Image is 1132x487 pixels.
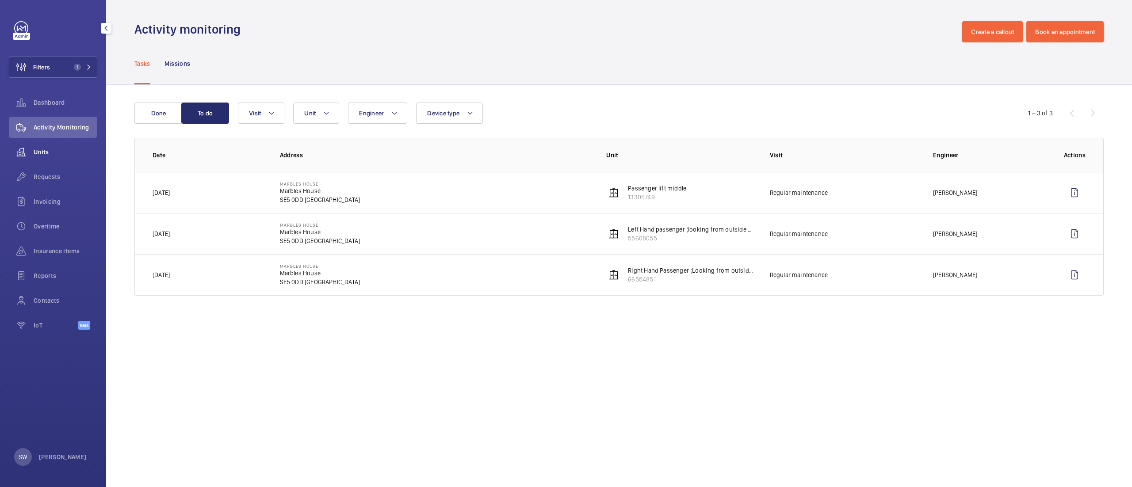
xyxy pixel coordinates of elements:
[249,110,261,117] span: Visit
[280,186,360,195] p: Marbles House
[280,263,360,269] p: Marbles House
[164,59,191,68] p: Missions
[606,151,755,160] p: Unit
[628,234,755,243] p: 55608055
[427,110,459,117] span: Device type
[134,59,150,68] p: Tasks
[416,103,483,124] button: Device type
[933,151,1050,160] p: Engineer
[78,321,90,330] span: Beta
[933,188,977,197] p: [PERSON_NAME]
[1064,151,1086,160] p: Actions
[608,228,619,239] img: elevator.svg
[280,151,593,160] p: Address
[280,222,360,228] p: Marbles House
[153,270,170,279] p: [DATE]
[628,266,755,275] p: Right Hand Passenger (Looking from outside main gate)
[770,270,828,279] p: Regular maintenance
[770,229,828,238] p: Regular maintenance
[628,193,686,202] p: 13305749
[962,21,1023,42] button: Create a callout
[770,188,828,197] p: Regular maintenance
[74,64,81,71] span: 1
[348,103,407,124] button: Engineer
[9,57,97,78] button: Filters1
[280,269,360,278] p: Marbles House
[608,270,619,280] img: elevator.svg
[34,123,97,132] span: Activity Monitoring
[1028,109,1053,118] div: 1 – 3 of 3
[933,270,977,279] p: [PERSON_NAME]
[34,197,97,206] span: Invoicing
[134,21,246,38] h1: Activity monitoring
[34,148,97,156] span: Units
[33,63,50,72] span: Filters
[34,172,97,181] span: Requests
[34,271,97,280] span: Reports
[304,110,316,117] span: Unit
[19,453,27,461] p: SW
[770,151,919,160] p: Visit
[280,195,360,204] p: SE5 0DD [GEOGRAPHIC_DATA]
[280,181,360,186] p: Marbles House
[933,229,977,238] p: [PERSON_NAME]
[34,247,97,255] span: Insurance items
[153,188,170,197] p: [DATE]
[280,236,360,245] p: SE5 0DD [GEOGRAPHIC_DATA]
[153,151,266,160] p: Date
[238,103,284,124] button: Visit
[293,103,339,124] button: Unit
[628,275,755,284] p: 66554851
[39,453,87,461] p: [PERSON_NAME]
[34,321,78,330] span: IoT
[280,278,360,286] p: SE5 0DD [GEOGRAPHIC_DATA]
[34,296,97,305] span: Contacts
[359,110,384,117] span: Engineer
[153,229,170,238] p: [DATE]
[34,222,97,231] span: Overtime
[1026,21,1104,42] button: Book an appointment
[34,98,97,107] span: Dashboard
[134,103,182,124] button: Done
[628,184,686,193] p: Passenger lift middle
[628,225,755,234] p: Left Hand passenger (looking from outside main gate)
[280,228,360,236] p: Marbles House
[608,187,619,198] img: elevator.svg
[181,103,229,124] button: To do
